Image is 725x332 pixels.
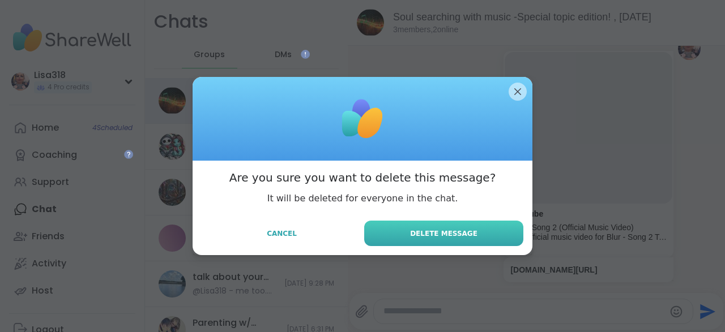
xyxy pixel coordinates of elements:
span: Delete Message [410,228,477,239]
h3: Are you sure you want to delete this message? [229,170,496,186]
button: Delete Message [364,221,523,246]
img: ShareWell Logomark [334,90,391,147]
iframe: Spotlight [124,150,133,159]
p: It will be deleted for everyone in the chat. [267,192,458,205]
button: Cancel [202,222,362,245]
iframe: Spotlight [301,50,310,59]
span: Cancel [267,228,297,239]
